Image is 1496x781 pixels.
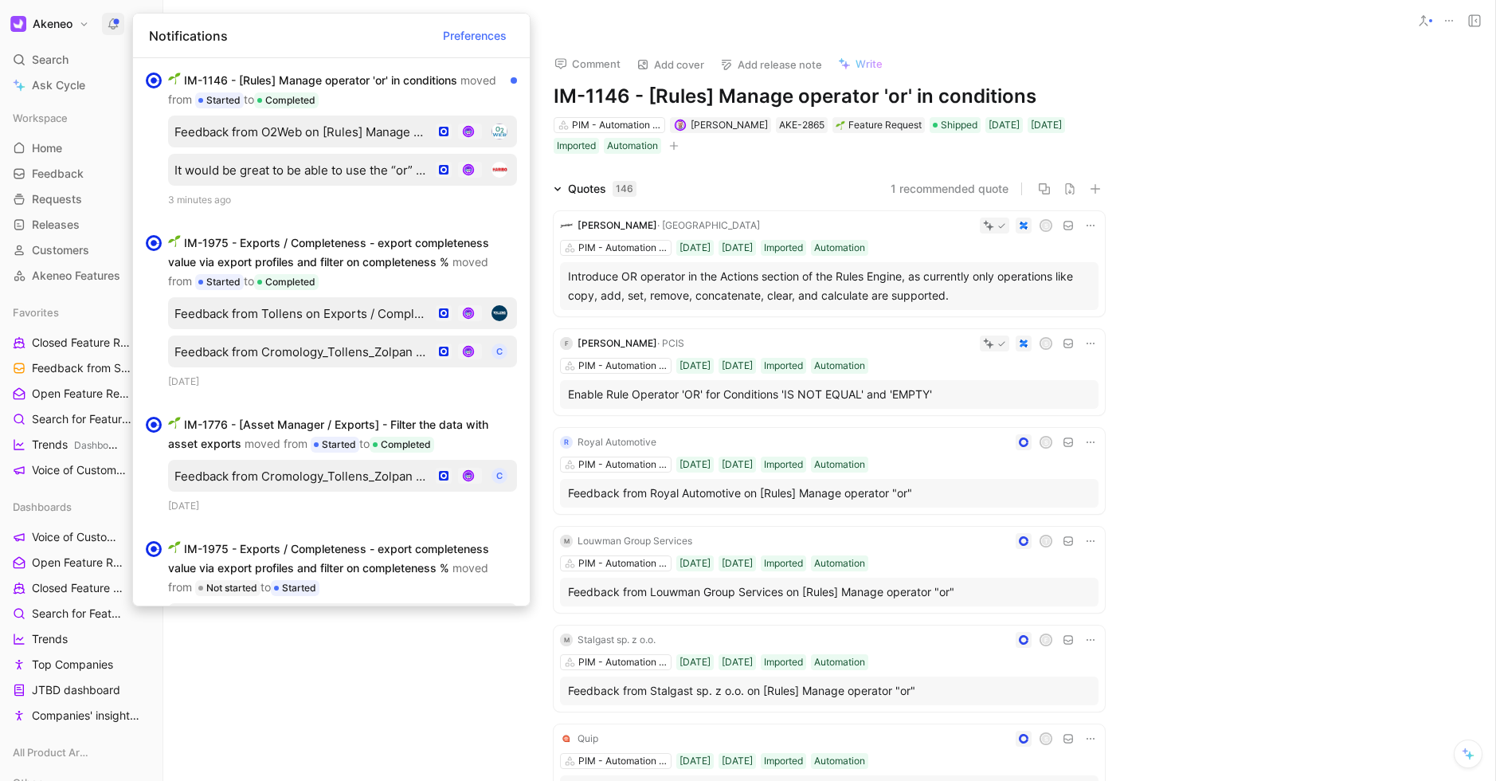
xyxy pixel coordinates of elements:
span: Preferences [443,26,507,45]
img: avatar [464,471,472,480]
button: Preferences [436,23,514,49]
button: Feedback from Cromology_Tollens_Zolpan on Exports / Completeness - export completeness value via ... [168,336,517,367]
img: avatar [464,308,472,317]
div: Started [195,274,244,290]
div: 🌱IM-1975 - Exports / Completeness - export completeness value via export profiles and filter on c... [133,527,530,708]
img: avatar [464,165,472,174]
div: IM-1776 - [Asset Manager / Exports] - Filter the data with asset exports [168,415,504,453]
span: to [359,437,370,450]
img: logo [491,124,507,139]
div: Feedback from Cromology_Tollens_Zolpan on Asset Manager / Exports - Filter the data with asset ex... [174,469,429,484]
div: Feedback from O2Web on [Rules] Manage operator "or" [174,124,429,139]
img: 🌱 [168,540,181,553]
img: 🌱 [168,234,181,247]
div: 🌱IM-1776 - [Asset Manager / Exports] - Filter the data with asset exports moved from StartedtoCom... [133,402,530,527]
div: Not started [195,580,260,596]
button: Feedback from Tollens on Exports / Completeness - export completeness value via export profiles a... [168,603,517,635]
span: Notifications [149,26,228,45]
div: Started [271,580,319,596]
div: C [491,343,507,359]
div: Started [195,92,244,108]
div: Completed [254,274,319,290]
img: 🌱 [168,416,181,429]
div: [DATE] [168,498,517,514]
div: C [491,468,507,484]
div: 3 minutes ago [168,192,517,208]
div: Completed [254,92,319,108]
div: Feedback from Tollens on Exports / Completeness - export completeness value via export profiles a... [174,306,429,321]
div: IM-1975 - Exports / Completeness - export completeness value via export profiles and filter on co... [168,540,504,597]
img: avatar [464,347,472,355]
div: IM-1146 - [Rules] Manage operator 'or' in conditions [168,71,504,109]
div: Completed [370,437,434,453]
div: It would be great to be able to use the “or” operator [174,163,429,178]
div: [DATE] [168,374,517,390]
span: moved from [245,437,307,450]
span: to [260,580,271,594]
span: to [244,92,254,106]
img: logo [491,305,507,321]
button: Feedback from Tollens on Exports / Completeness - export completeness value via export profiles a... [168,297,517,329]
div: Started [311,437,359,453]
img: 🌱 [168,72,181,84]
button: It would be great to be able to use the “or” operatoravatarlogo [168,154,517,186]
div: 🌱IM-1975 - Exports / Completeness - export completeness value via export profiles and filter on c... [133,221,530,402]
div: IM-1975 - Exports / Completeness - export completeness value via export profiles and filter on co... [168,234,504,291]
img: avatar [464,127,472,135]
div: Feedback from Cromology_Tollens_Zolpan on Exports / Completeness - export completeness value via ... [174,344,429,359]
button: Feedback from Cromology_Tollens_Zolpan on Asset Manager / Exports - Filter the data with asset ex... [168,460,517,492]
button: Feedback from O2Web on [Rules] Manage operator "or"avatarlogo [168,116,517,147]
span: to [244,274,254,288]
img: logo [491,162,507,178]
div: 🌱IM-1146 - [Rules] Manage operator 'or' in conditions moved from StartedtoCompletedFeedback from ... [133,58,530,221]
